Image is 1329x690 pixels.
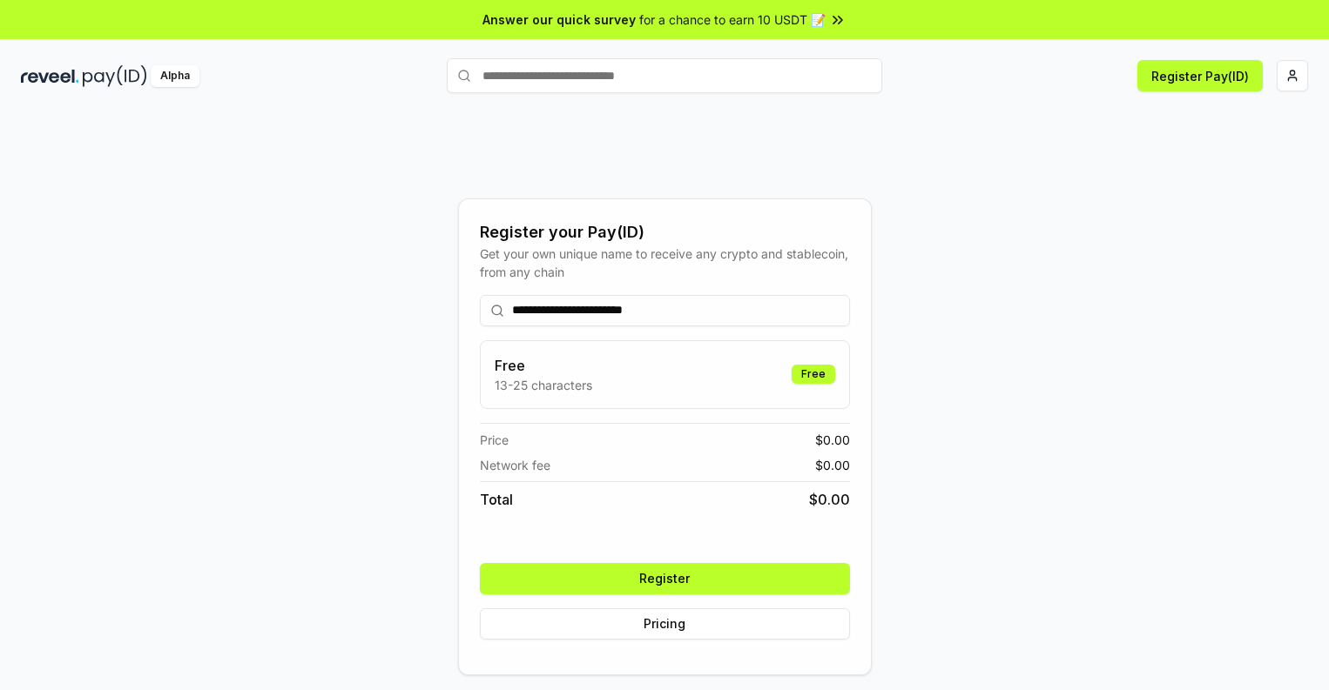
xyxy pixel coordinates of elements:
[482,10,636,29] span: Answer our quick survey
[480,220,850,245] div: Register your Pay(ID)
[495,376,592,394] p: 13-25 characters
[480,456,550,474] span: Network fee
[21,65,79,87] img: reveel_dark
[815,456,850,474] span: $ 0.00
[1137,60,1263,91] button: Register Pay(ID)
[639,10,826,29] span: for a chance to earn 10 USDT 📝
[480,563,850,594] button: Register
[792,365,835,384] div: Free
[495,355,592,376] h3: Free
[151,65,199,87] div: Alpha
[480,489,513,510] span: Total
[809,489,850,510] span: $ 0.00
[480,608,850,640] button: Pricing
[815,431,850,449] span: $ 0.00
[83,65,147,87] img: pay_id
[480,431,509,449] span: Price
[480,245,850,281] div: Get your own unique name to receive any crypto and stablecoin, from any chain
